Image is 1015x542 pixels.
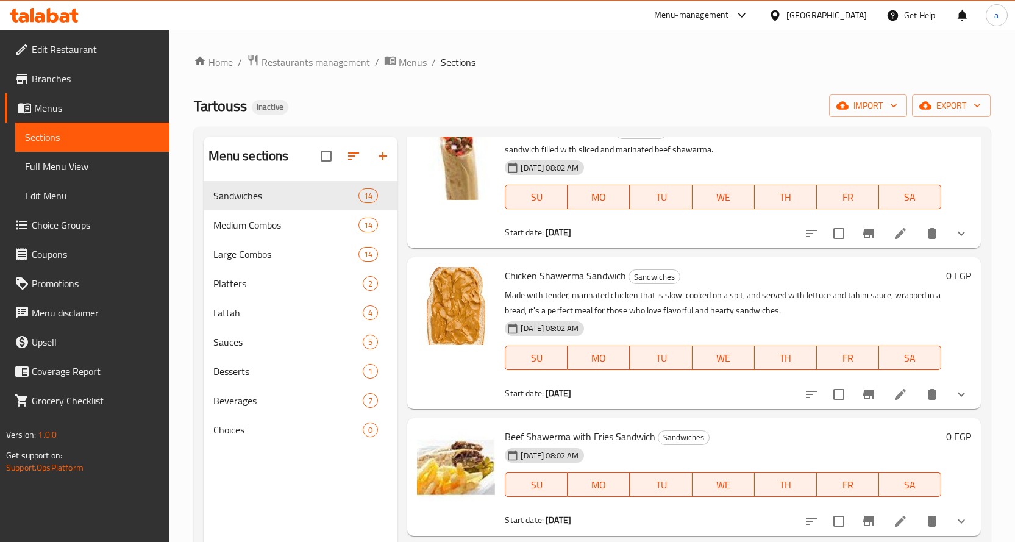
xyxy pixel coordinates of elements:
[204,386,398,415] div: Beverages7
[516,162,583,174] span: [DATE] 08:02 AM
[568,185,630,209] button: MO
[25,188,160,203] span: Edit Menu
[358,247,378,262] div: items
[213,423,363,437] span: Choices
[194,92,247,119] span: Tartouss
[375,55,379,70] li: /
[629,270,680,284] span: Sandwiches
[204,357,398,386] div: Desserts1
[262,55,370,70] span: Restaurants management
[194,54,991,70] nav: breadcrumb
[15,123,169,152] a: Sections
[32,364,160,379] span: Coverage Report
[786,9,867,22] div: [GEOGRAPHIC_DATA]
[693,185,755,209] button: WE
[505,142,941,157] p: sandwich filled with sliced and marinated beef shawarma.
[546,512,571,528] b: [DATE]
[359,249,377,260] span: 14
[204,240,398,269] div: Large Combos14
[358,218,378,232] div: items
[505,385,544,401] span: Start date:
[505,427,655,446] span: Beef Shawerma with Fries Sandwich
[697,349,750,367] span: WE
[213,218,359,232] span: Medium Combos
[658,430,709,444] span: Sandwiches
[363,276,378,291] div: items
[697,476,750,494] span: WE
[797,219,826,248] button: sort-choices
[6,427,36,443] span: Version:
[417,267,495,345] img: Chicken Shawerma Sandwich
[5,298,169,327] a: Menu disclaimer
[822,476,874,494] span: FR
[635,476,687,494] span: TU
[760,476,812,494] span: TH
[204,298,398,327] div: Fattah4
[826,508,852,534] span: Select to update
[822,349,874,367] span: FR
[417,428,495,506] img: Beef Shawerma with Fries Sandwich
[6,448,62,463] span: Get support on:
[5,210,169,240] a: Choice Groups
[5,357,169,386] a: Coverage Report
[893,387,908,402] a: Edit menu item
[252,100,288,115] div: Inactive
[946,267,971,284] h6: 0 EGP
[884,476,936,494] span: SA
[546,224,571,240] b: [DATE]
[658,430,710,445] div: Sandwiches
[697,188,750,206] span: WE
[947,380,976,409] button: show more
[797,507,826,536] button: sort-choices
[5,240,169,269] a: Coupons
[363,395,377,407] span: 7
[363,307,377,319] span: 4
[441,55,475,70] span: Sections
[32,305,160,320] span: Menu disclaimer
[15,152,169,181] a: Full Menu View
[954,387,969,402] svg: Show Choices
[358,188,378,203] div: items
[755,472,817,497] button: TH
[826,382,852,407] span: Select to update
[954,514,969,529] svg: Show Choices
[917,380,947,409] button: delete
[32,42,160,57] span: Edit Restaurant
[879,346,941,370] button: SA
[368,141,397,171] button: Add section
[505,224,544,240] span: Start date:
[797,380,826,409] button: sort-choices
[204,176,398,449] nav: Menu sections
[213,335,363,349] span: Sauces
[510,349,563,367] span: SU
[5,327,169,357] a: Upsell
[363,364,378,379] div: items
[654,8,729,23] div: Menu-management
[25,159,160,174] span: Full Menu View
[208,147,289,165] h2: Menu sections
[5,269,169,298] a: Promotions
[760,349,812,367] span: TH
[213,188,359,203] span: Sandwiches
[363,278,377,290] span: 2
[15,181,169,210] a: Edit Menu
[893,226,908,241] a: Edit menu item
[32,276,160,291] span: Promotions
[884,349,936,367] span: SA
[516,450,583,462] span: [DATE] 08:02 AM
[572,476,625,494] span: MO
[760,188,812,206] span: TH
[922,98,981,113] span: export
[213,393,363,408] span: Beverages
[5,64,169,93] a: Branches
[204,327,398,357] div: Sauces5
[6,460,84,476] a: Support.OpsPlatform
[247,54,370,70] a: Restaurants management
[505,288,941,318] p: Made with tender, marinated chicken that is slow-cooked on a spit, and served with lettuce and ta...
[505,472,568,497] button: SU
[629,269,680,284] div: Sandwiches
[505,346,568,370] button: SU
[635,349,687,367] span: TU
[252,102,288,112] span: Inactive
